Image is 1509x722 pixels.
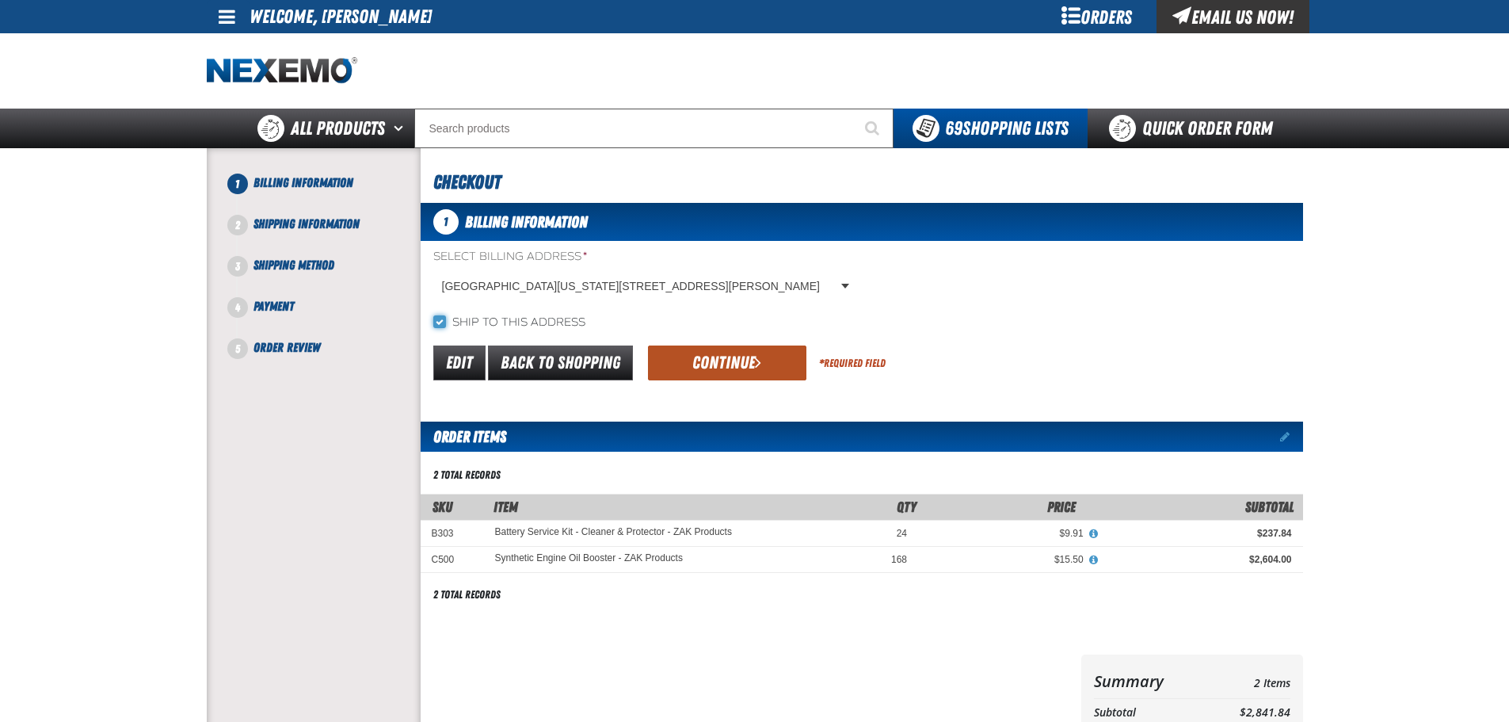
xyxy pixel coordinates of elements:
[1084,553,1104,567] button: View All Prices for Synthetic Engine Oil Booster - ZAK Products
[897,528,907,539] span: 24
[495,527,732,538] a: Battery Service Kit - Cleaner & Protector - ZAK Products
[227,256,248,277] span: 3
[433,209,459,235] span: 1
[238,215,421,256] li: Shipping Information. Step 2 of 5. Not Completed
[1280,431,1303,442] a: Edit items
[433,346,486,380] a: Edit
[495,553,683,564] a: Synthetic Engine Oil Booster - ZAK Products
[253,340,320,355] span: Order Review
[442,278,838,295] span: [GEOGRAPHIC_DATA][US_STATE][STREET_ADDRESS][PERSON_NAME]
[227,215,248,235] span: 2
[1196,667,1290,695] td: 2 Items
[291,114,385,143] span: All Products
[238,297,421,338] li: Payment. Step 4 of 5. Not Completed
[465,212,588,231] span: Billing Information
[891,554,907,565] span: 168
[1047,499,1076,515] span: Price
[433,171,501,193] span: Checkout
[414,109,894,148] input: Search
[945,117,1069,139] span: Shopping Lists
[238,256,421,297] li: Shipping Method. Step 3 of 5. Not Completed
[433,468,501,483] div: 2 total records
[1084,527,1104,541] button: View All Prices for Battery Service Kit - Cleaner & Protector - ZAK Products
[929,527,1084,540] div: $9.91
[421,547,484,573] td: C500
[433,315,446,328] input: Ship to this address
[253,258,334,273] span: Shipping Method
[227,338,248,359] span: 5
[207,57,357,85] a: Home
[1245,499,1294,515] span: Subtotal
[227,297,248,318] span: 4
[493,499,518,515] span: Item
[488,346,633,380] a: Back to Shopping
[238,174,421,215] li: Billing Information. Step 1 of 5. Not Completed
[226,174,421,357] nav: Checkout steps. Current step is Billing Information. Step 1 of 5
[1088,109,1302,148] a: Quick Order Form
[894,109,1088,148] button: You have 69 Shopping Lists. Open to view details
[897,499,916,515] span: Qty
[388,109,414,148] button: Open All Products pages
[433,250,855,265] label: Select Billing Address
[253,299,294,314] span: Payment
[421,422,506,452] h2: Order Items
[945,117,962,139] strong: 69
[433,587,501,602] div: 2 total records
[929,553,1084,566] div: $15.50
[819,356,886,371] div: Required Field
[433,315,585,330] label: Ship to this address
[1106,553,1292,566] div: $2,604.00
[1106,527,1292,540] div: $237.84
[854,109,894,148] button: Start Searching
[433,499,452,515] a: SKU
[238,338,421,357] li: Order Review. Step 5 of 5. Not Completed
[1094,667,1197,695] th: Summary
[421,520,484,546] td: B303
[648,346,806,380] button: Continue
[253,216,360,231] span: Shipping Information
[253,175,353,190] span: Billing Information
[207,57,357,85] img: Nexemo logo
[227,174,248,194] span: 1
